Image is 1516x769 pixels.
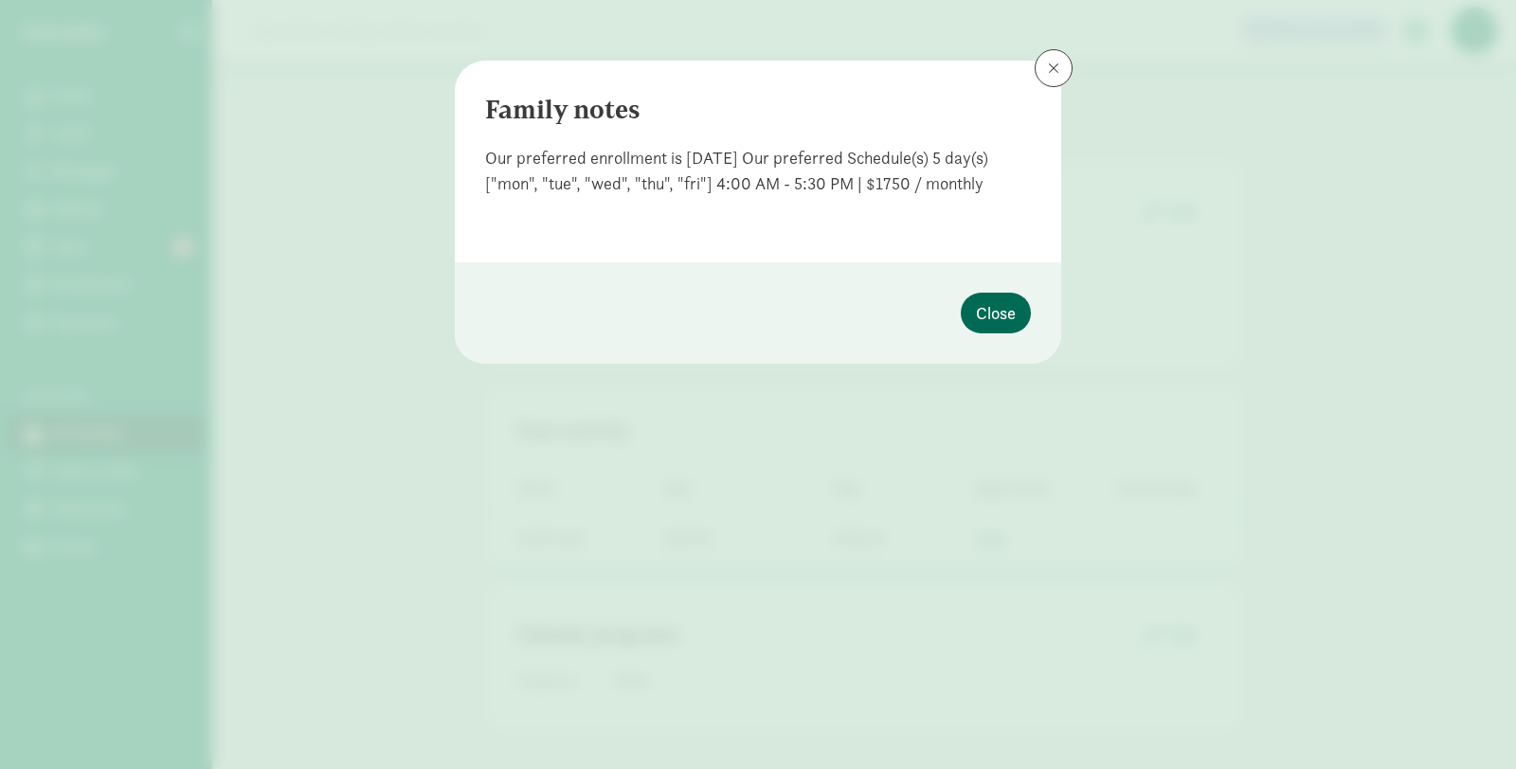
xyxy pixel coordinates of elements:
[485,91,1031,130] div: Family notes
[976,300,1016,326] span: Close
[1421,678,1516,769] iframe: Chat Widget
[485,145,1031,196] div: Our preferred enrollment is [DATE] Our preferred Schedule(s) 5 day(s) ["mon", "tue", "wed", "thu"...
[961,293,1031,333] button: Close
